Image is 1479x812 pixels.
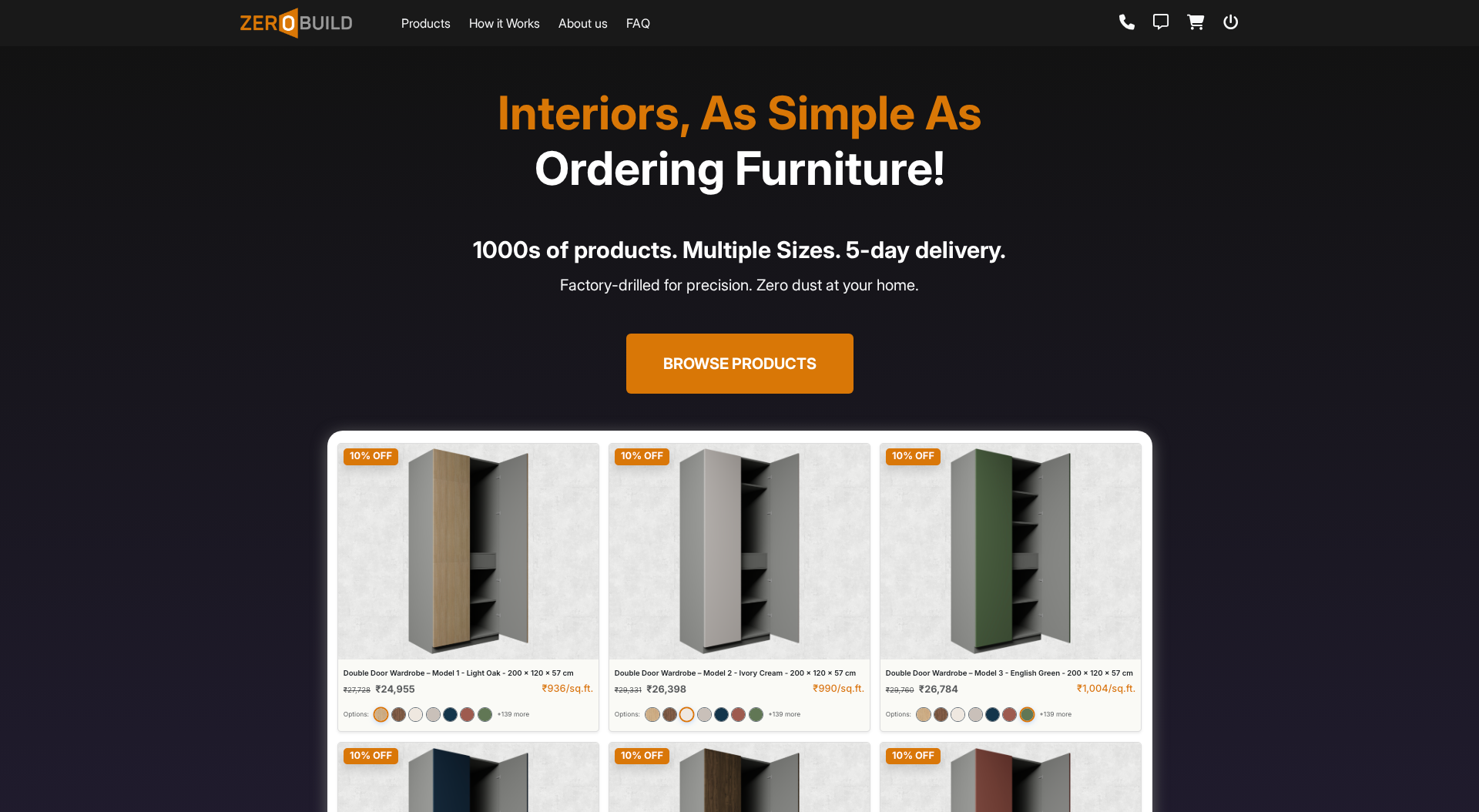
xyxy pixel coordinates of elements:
h4: 1000s of products. Multiple Sizes. 5-day delivery. [250,233,1229,267]
a: Products [401,14,451,32]
a: About us [558,14,608,32]
a: FAQ [626,14,650,32]
a: Logout [1223,15,1239,32]
h1: Interiors, As Simple As [250,85,1229,196]
button: Browse Products [626,334,854,394]
p: Factory-drilled for precision. Zero dust at your home. [250,273,1229,297]
span: Ordering Furniture! [535,140,945,196]
a: How it Works [469,14,540,32]
img: ZeroBuild logo [240,8,352,39]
